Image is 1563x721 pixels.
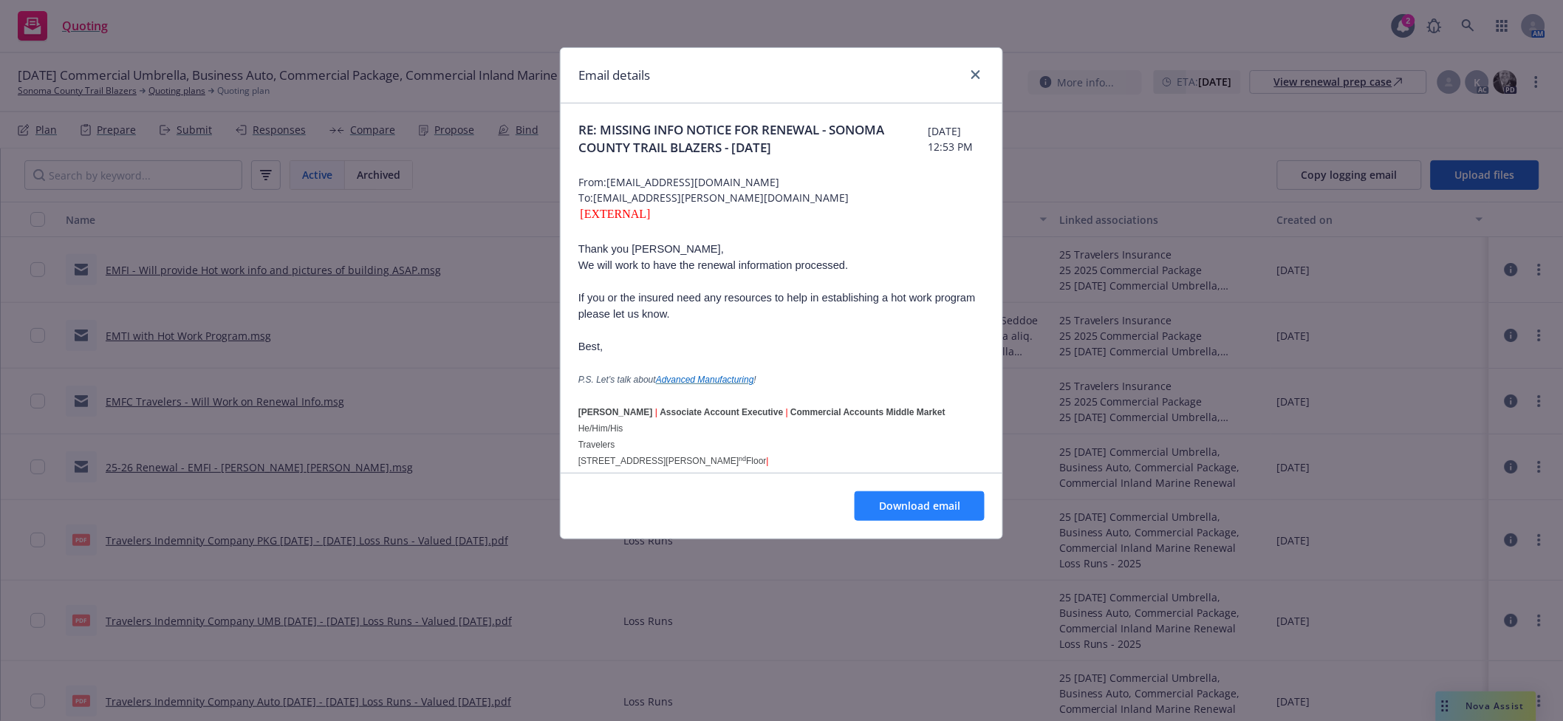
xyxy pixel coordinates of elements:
[578,407,945,466] span: He/Him/His Travelers [STREET_ADDRESS][PERSON_NAME] Floor
[786,407,788,417] span: |
[656,375,754,385] span: Advanced Manufacturing
[790,407,945,417] b: Commercial Accounts Middle Market
[767,456,769,466] span: |
[928,123,985,154] span: [DATE] 12:53 PM
[578,190,985,205] span: To: [EMAIL_ADDRESS][PERSON_NAME][DOMAIN_NAME]
[967,66,985,83] a: close
[578,66,650,85] h1: Email details
[578,174,985,190] span: From: [EMAIL_ADDRESS][DOMAIN_NAME]
[578,407,653,417] span: [PERSON_NAME]
[578,472,681,499] span: [GEOGRAPHIC_DATA] Desk:
[879,499,960,513] span: Download email
[660,407,784,417] b: Associate Account Executive
[578,341,603,352] span: Best,
[754,375,756,385] span: !
[578,243,724,255] a: Thank you [PERSON_NAME],
[855,491,985,521] button: Download email
[578,121,928,157] span: RE: MISSING INFO NOTICE FOR RENEWAL - SONOMA COUNTY TRAIL BLAZERS - [DATE]
[578,375,656,385] span: P.S. Let’s talk about
[656,373,754,385] a: Advanced Manufacturing
[578,292,976,320] span: If you or the insured need any resources to help in establishing a hot work program please let us...
[739,455,746,462] sup: nd
[578,205,985,223] div: [EXTERNAL]
[578,259,849,271] span: We will work to have the renewal information processed.
[655,407,657,417] span: |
